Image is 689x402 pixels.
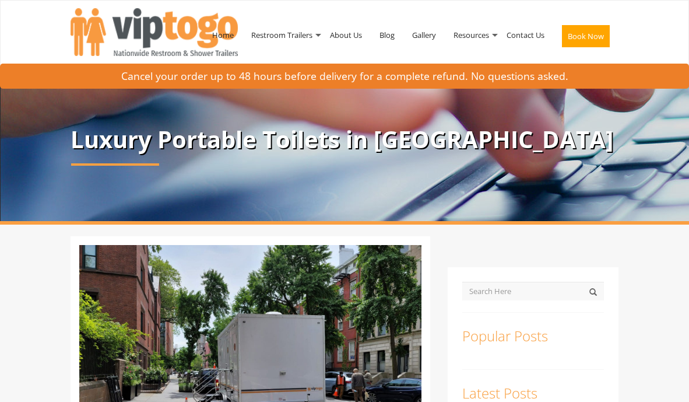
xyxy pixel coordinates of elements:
[242,5,321,65] a: Restroom Trailers
[462,386,604,401] h3: Latest Posts
[553,5,618,72] a: Book Now
[498,5,553,65] a: Contact Us
[71,8,238,56] img: VIPTOGO
[462,282,604,300] input: Search Here
[562,25,610,47] button: Book Now
[203,5,242,65] a: Home
[371,5,403,65] a: Blog
[71,127,618,152] p: Luxury Portable Toilets in [GEOGRAPHIC_DATA]
[321,5,371,65] a: About Us
[403,5,445,65] a: Gallery
[445,5,498,65] a: Resources
[462,328,604,344] h3: Popular Posts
